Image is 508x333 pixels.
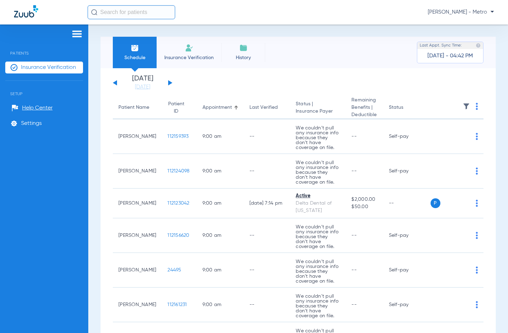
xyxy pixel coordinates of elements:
p: We couldn’t pull any insurance info because they don’t have coverage on file. [296,259,340,284]
p: We couldn’t pull any insurance info because they don’t have coverage on file. [296,225,340,249]
td: Self-pay [383,119,431,154]
span: [PERSON_NAME] - Metro [428,9,494,16]
span: 112161231 [167,302,187,307]
a: Help Center [12,105,53,112]
div: Last Verified [249,104,285,111]
span: $2,000.00 [351,196,377,203]
td: -- [244,154,290,189]
td: -- [244,119,290,154]
input: Search for patients [88,5,175,19]
span: 24495 [167,268,181,272]
img: hamburger-icon [71,30,83,38]
span: -- [351,134,357,139]
img: group-dot-blue.svg [476,232,478,239]
img: History [239,44,248,52]
img: group-dot-blue.svg [476,168,478,175]
td: [PERSON_NAME] [113,154,162,189]
img: filter.svg [463,103,470,110]
span: Deductible [351,111,377,119]
div: Patient ID [167,100,185,115]
img: Zuub Logo [14,5,38,17]
div: Patient Name [118,104,149,111]
img: group-dot-blue.svg [476,267,478,274]
li: [DATE] [122,75,164,91]
p: We couldn’t pull any insurance info because they don’t have coverage on file. [296,126,340,150]
div: Active [296,192,340,200]
div: Last Verified [249,104,278,111]
span: 112159393 [167,134,188,139]
span: P [431,198,440,208]
td: [PERSON_NAME] [113,119,162,154]
td: -- [244,253,290,288]
span: -- [351,302,357,307]
span: Patients [5,40,83,56]
p: We couldn’t pull any insurance info because they don’t have coverage on file. [296,160,340,185]
td: 9:00 AM [197,288,244,322]
td: 9:00 AM [197,218,244,253]
img: Schedule [131,44,139,52]
span: History [227,54,260,61]
span: -- [351,233,357,238]
td: -- [244,288,290,322]
td: [PERSON_NAME] [113,218,162,253]
td: 9:00 AM [197,154,244,189]
th: Status [383,97,431,119]
div: Patient Name [118,104,156,111]
td: [DATE] 7:14 PM [244,189,290,218]
td: Self-pay [383,253,431,288]
span: 112123042 [167,201,189,206]
td: Self-pay [383,218,431,253]
td: [PERSON_NAME] [113,253,162,288]
td: -- [383,189,431,218]
img: group-dot-blue.svg [476,103,478,110]
span: Settings [21,120,42,127]
div: Patient ID [167,100,191,115]
span: -- [351,268,357,272]
span: Last Appt. Sync Time: [420,42,462,49]
td: Self-pay [383,288,431,322]
span: -- [351,169,357,173]
div: Delta Dental of [US_STATE] [296,200,340,214]
span: Setup [5,81,83,96]
img: last sync help info [476,43,481,48]
span: Schedule [118,54,151,61]
td: [PERSON_NAME] [113,288,162,322]
td: 9:00 AM [197,119,244,154]
td: -- [244,218,290,253]
img: Search Icon [91,9,97,15]
span: Help Center [22,105,53,112]
span: 112156620 [167,233,189,238]
a: [DATE] [122,84,164,91]
span: 112124098 [167,169,190,173]
td: 9:00 AM [197,189,244,218]
span: Insurance Verification [21,64,76,71]
th: Status | [290,97,346,119]
span: Insurance Payer [296,108,340,115]
img: Manual Insurance Verification [185,44,193,52]
img: group-dot-blue.svg [476,133,478,140]
div: Appointment [202,104,238,111]
span: $50.00 [351,203,377,211]
iframe: Chat Widget [473,299,508,333]
span: [DATE] - 04:42 PM [427,52,473,59]
span: Insurance Verification [162,54,216,61]
th: Remaining Benefits | [346,97,383,119]
td: Self-pay [383,154,431,189]
img: group-dot-blue.svg [476,200,478,207]
td: [PERSON_NAME] [113,189,162,218]
td: 9:00 AM [197,253,244,288]
div: Appointment [202,104,232,111]
p: We couldn’t pull any insurance info because they don’t have coverage on file. [296,294,340,318]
